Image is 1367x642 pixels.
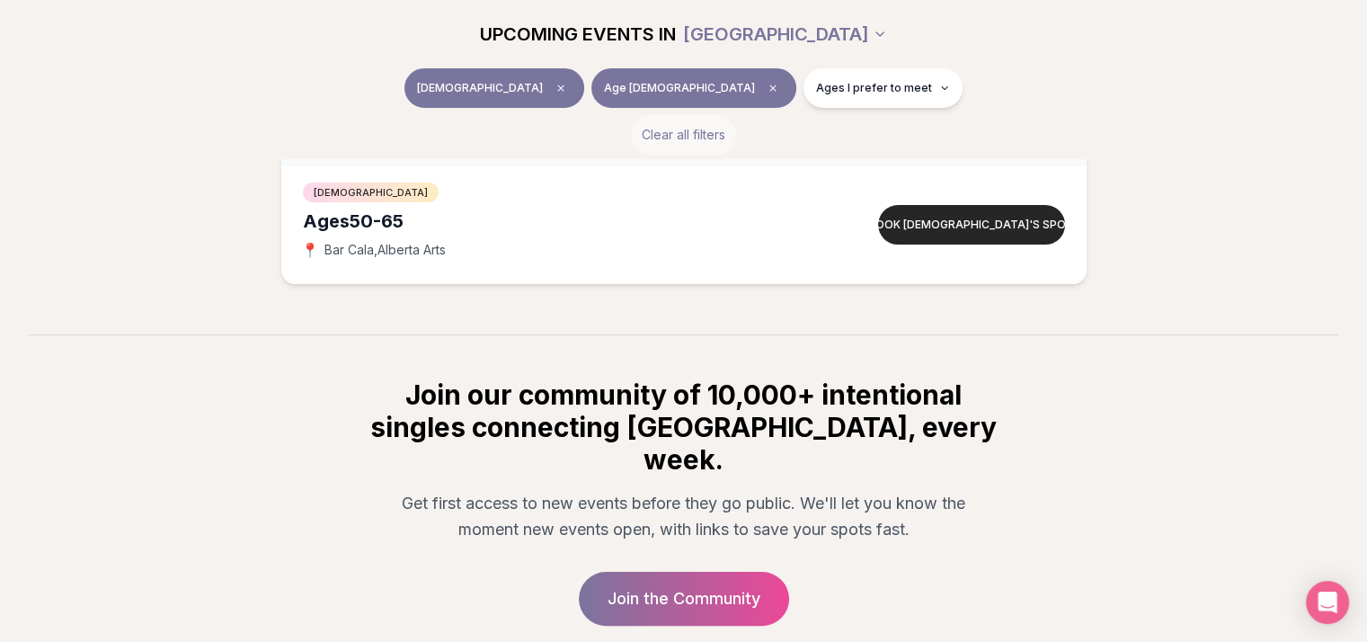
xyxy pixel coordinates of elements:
[683,14,887,54] button: [GEOGRAPHIC_DATA]
[591,68,796,108] button: Age [DEMOGRAPHIC_DATA]Clear age
[368,379,1000,476] h2: Join our community of 10,000+ intentional singles connecting [GEOGRAPHIC_DATA], every week.
[604,81,755,95] span: Age [DEMOGRAPHIC_DATA]
[324,241,446,259] span: Bar Cala , Alberta Arts
[579,572,789,626] a: Join the Community
[382,490,986,543] p: Get first access to new events before they go public. We'll let you know the moment new events op...
[303,183,439,202] span: [DEMOGRAPHIC_DATA]
[303,243,317,257] span: 📍
[417,81,543,95] span: [DEMOGRAPHIC_DATA]
[550,77,572,99] span: Clear event type filter
[1306,581,1349,624] div: Open Intercom Messenger
[762,77,784,99] span: Clear age
[480,22,676,47] span: UPCOMING EVENTS IN
[303,209,810,234] div: Ages 50-65
[878,205,1065,245] button: Book [DEMOGRAPHIC_DATA]'s spot
[803,68,963,108] button: Ages I prefer to meet
[404,68,584,108] button: [DEMOGRAPHIC_DATA]Clear event type filter
[816,81,932,95] span: Ages I prefer to meet
[631,115,736,155] button: Clear all filters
